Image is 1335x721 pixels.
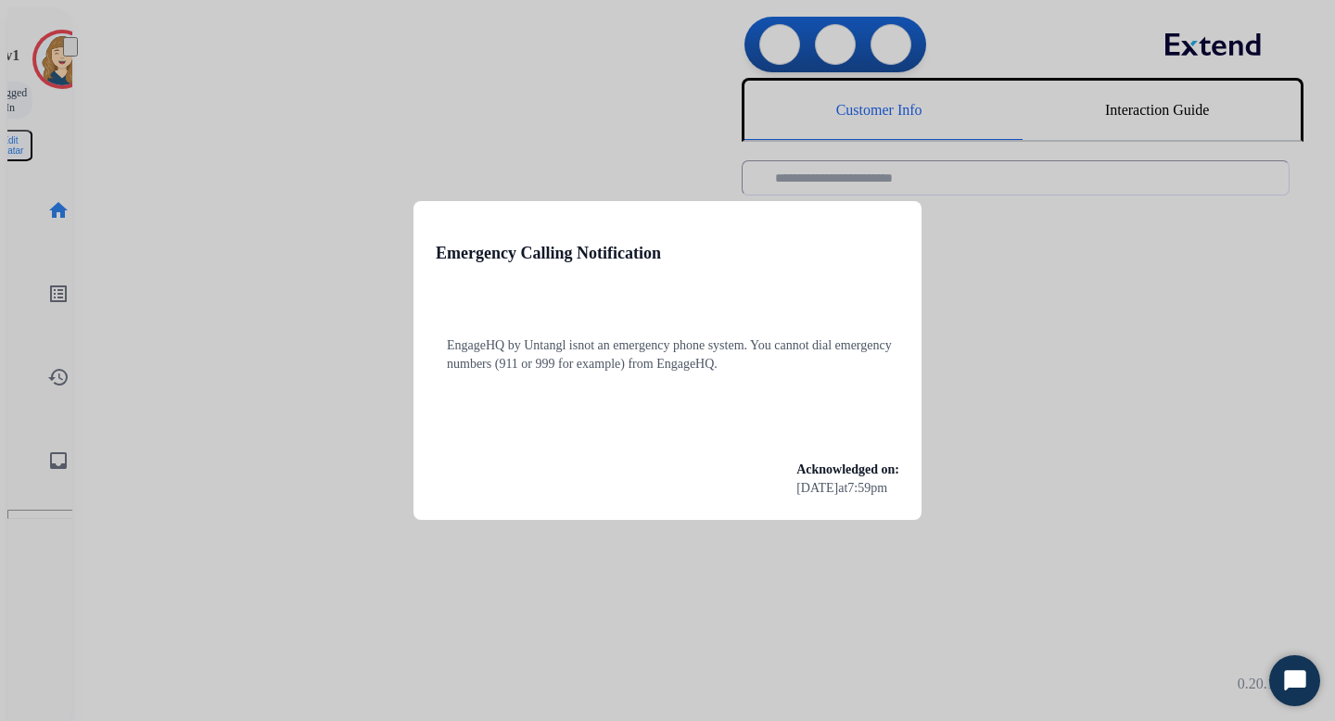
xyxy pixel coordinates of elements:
[578,338,744,352] span: not an emergency phone system
[847,479,887,498] span: 7:59pm
[796,479,838,498] span: [DATE]
[1238,673,1316,695] p: 0.20.1027RC
[436,240,661,266] h3: Emergency Calling Notification
[447,336,910,373] p: EngageHQ by Untangl is . You cannot dial emergency numbers (911 or 999 for example) from EngageHQ.
[796,462,899,476] span: Acknowledged on:
[1282,668,1308,694] svg: Open Chat
[1269,655,1320,706] button: Start Chat
[796,479,899,498] div: at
